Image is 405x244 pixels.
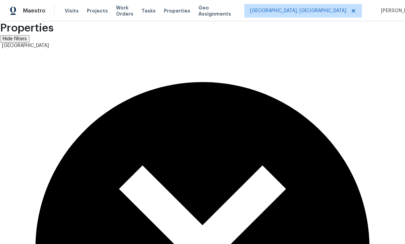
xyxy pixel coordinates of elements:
span: Geo Assignments [198,5,231,17]
span: Properties [164,8,190,14]
span: Maestro [23,7,45,15]
span: Hide filters [3,37,27,41]
span: Work Orders [116,5,133,17]
span: Visits [65,8,79,14]
span: [GEOGRAPHIC_DATA] [2,43,49,48]
span: Tasks [141,8,156,13]
span: [GEOGRAPHIC_DATA], [GEOGRAPHIC_DATA] [250,7,346,14]
span: Projects [87,8,108,14]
